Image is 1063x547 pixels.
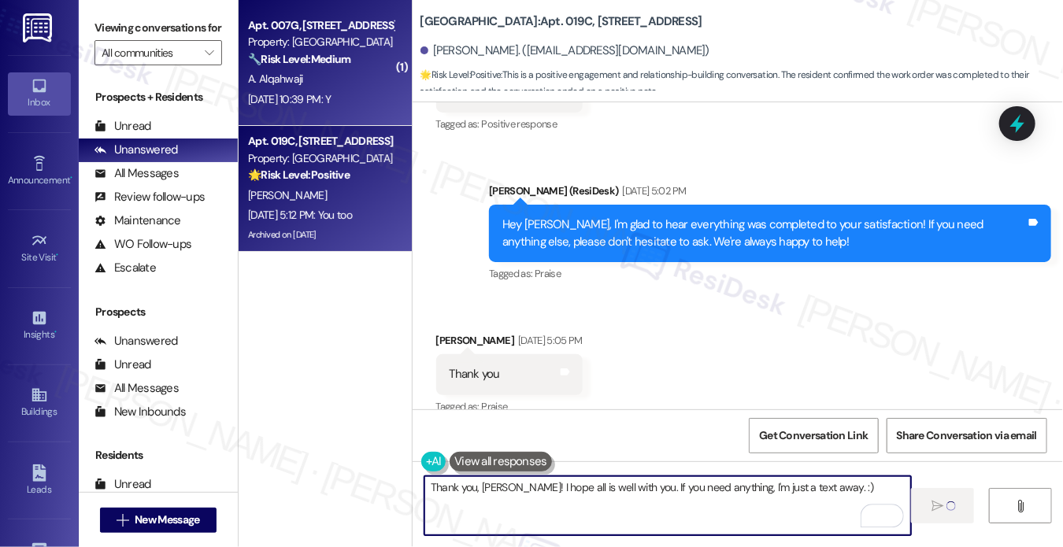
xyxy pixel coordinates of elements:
[436,395,583,418] div: Tagged as:
[94,476,151,493] div: Unread
[8,72,71,115] a: Inbox
[94,236,191,253] div: WO Follow-ups
[897,427,1037,444] span: Share Conversation via email
[94,357,151,373] div: Unread
[8,227,71,270] a: Site Visit •
[749,418,878,453] button: Get Conversation Link
[94,142,178,158] div: Unanswered
[94,404,186,420] div: New Inbounds
[102,40,197,65] input: All communities
[94,165,179,182] div: All Messages
[535,267,561,280] span: Praise
[94,16,222,40] label: Viewing conversations for
[420,68,502,81] strong: 🌟 Risk Level: Positive
[436,113,583,135] div: Tagged as:
[248,133,394,150] div: Apt. 019C, [STREET_ADDRESS]
[248,72,303,86] span: A. Alqahwaji
[23,13,55,43] img: ResiDesk Logo
[248,52,350,66] strong: 🔧 Risk Level: Medium
[481,400,507,413] span: Praise
[117,514,128,527] i: 
[8,460,71,502] a: Leads
[8,305,71,347] a: Insights •
[489,262,1051,285] div: Tagged as:
[94,380,179,397] div: All Messages
[932,500,943,512] i: 
[8,382,71,424] a: Buildings
[100,508,217,533] button: New Message
[887,418,1047,453] button: Share Conversation via email
[420,13,702,30] b: [GEOGRAPHIC_DATA]: Apt. 019C, [STREET_ADDRESS]
[94,260,156,276] div: Escalate
[94,213,181,229] div: Maintenance
[54,327,57,338] span: •
[248,34,394,50] div: Property: [GEOGRAPHIC_DATA]
[481,117,557,131] span: Positive response
[135,512,199,528] span: New Message
[450,366,500,383] div: Thank you
[248,17,394,34] div: Apt. 007G, [STREET_ADDRESS]
[79,304,238,320] div: Prospects
[246,225,395,245] div: Archived on [DATE]
[79,89,238,105] div: Prospects + Residents
[70,172,72,183] span: •
[502,216,1026,250] div: Hey [PERSON_NAME], I'm glad to hear everything was completed to your satisfaction! If you need an...
[248,168,350,182] strong: 🌟 Risk Level: Positive
[420,43,710,59] div: [PERSON_NAME]. ([EMAIL_ADDRESS][DOMAIN_NAME])
[514,332,583,349] div: [DATE] 5:05 PM
[57,249,59,261] span: •
[94,189,205,205] div: Review follow-ups
[489,183,1051,205] div: [PERSON_NAME] (ResiDesk)
[424,476,911,535] textarea: To enrich screen reader interactions, please activate Accessibility in Grammarly extension settings
[94,118,151,135] div: Unread
[248,92,331,106] div: [DATE] 10:39 PM: Y
[248,208,352,222] div: [DATE] 5:12 PM: You too
[619,183,687,199] div: [DATE] 5:02 PM
[205,46,213,59] i: 
[248,150,394,167] div: Property: [GEOGRAPHIC_DATA]
[759,427,868,444] span: Get Conversation Link
[94,333,178,349] div: Unanswered
[79,447,238,464] div: Residents
[1014,500,1026,512] i: 
[436,332,583,354] div: [PERSON_NAME]
[248,188,327,202] span: [PERSON_NAME]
